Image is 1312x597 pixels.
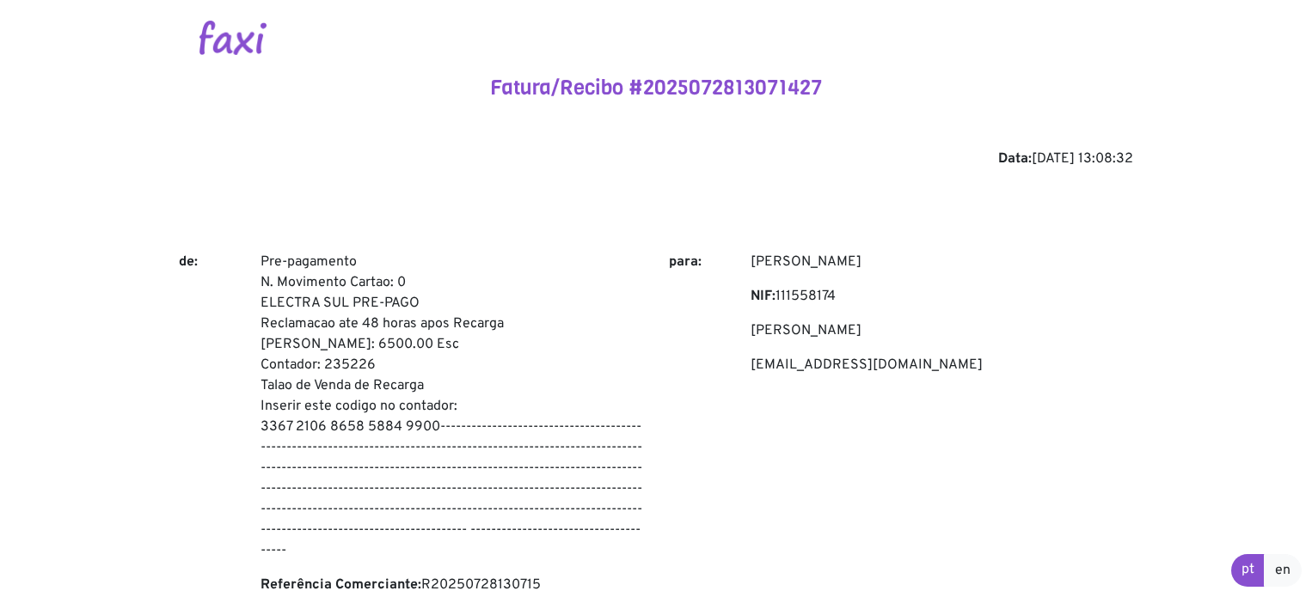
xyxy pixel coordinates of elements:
[751,288,776,305] b: NIF:
[1231,554,1265,587] a: pt
[179,253,198,271] b: de:
[751,252,1133,272] p: [PERSON_NAME]
[1264,554,1302,587] a: en
[751,286,1133,307] p: 111558174
[998,150,1032,168] b: Data:
[179,149,1133,169] div: [DATE] 13:08:32
[751,320,1133,341] p: [PERSON_NAME]
[179,76,1133,101] h4: Fatura/Recibo #2025072813071427
[261,576,421,594] b: Referência Comerciante:
[669,253,702,271] b: para:
[751,355,1133,375] p: [EMAIL_ADDRESS][DOMAIN_NAME]
[261,575,643,595] p: R20250728130715
[261,252,643,561] p: Pre-pagamento N. Movimento Cartao: 0 ELECTRA SUL PRE-PAGO Reclamacao ate 48 horas apos Recarga [P...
